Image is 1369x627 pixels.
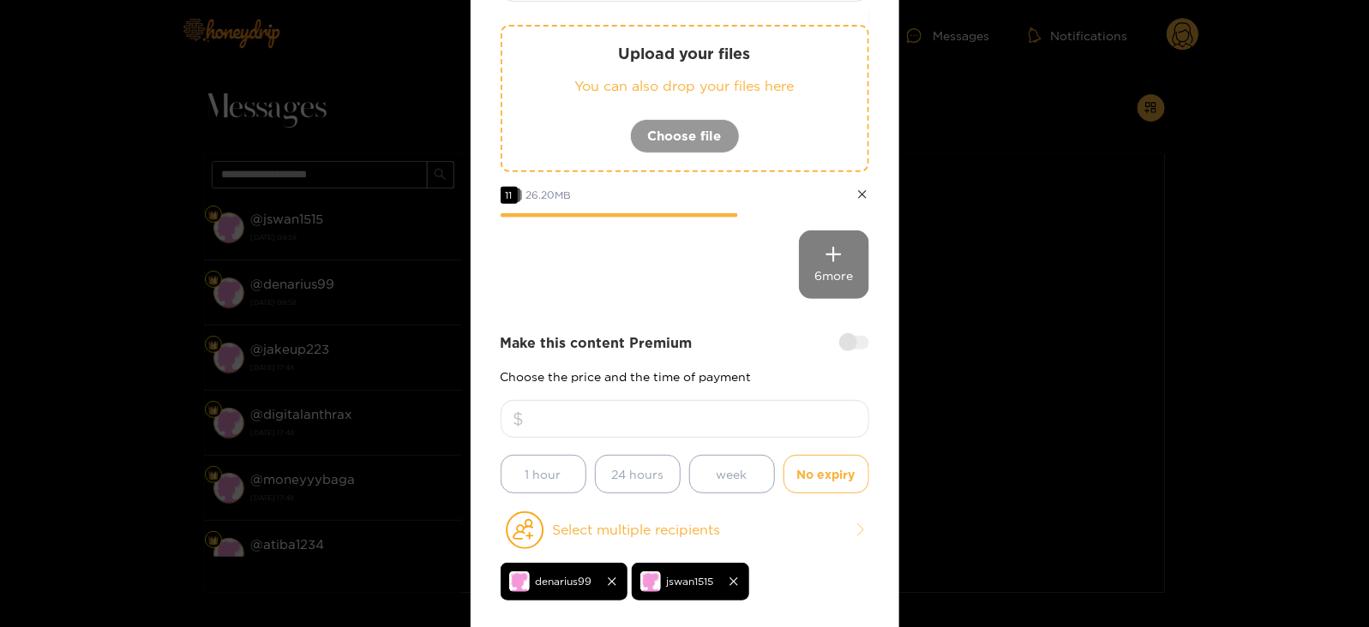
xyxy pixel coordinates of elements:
span: jswan1515 [667,571,714,591]
img: no-avatar.png [640,571,661,592]
button: Select multiple recipients [501,511,869,550]
button: week [689,455,775,493]
strong: Make this content Premium [501,333,693,353]
span: week [717,464,748,484]
span: denarius99 [536,571,592,591]
p: Choose the price and the time of payment [501,370,869,383]
img: no-avatar.png [509,571,530,592]
p: You can also drop your files here [537,76,833,96]
button: No expiry [784,455,869,493]
span: No expiry [797,464,856,484]
span: 1 hour [525,464,561,484]
span: 26.20 MB [526,189,572,200]
span: 11 [501,187,518,204]
button: 1 hour [501,455,586,493]
button: Choose file [630,119,740,153]
span: 24 hours [611,464,663,484]
button: 24 hours [595,455,681,493]
p: Upload your files [537,44,833,63]
div: 6 more [799,230,869,299]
